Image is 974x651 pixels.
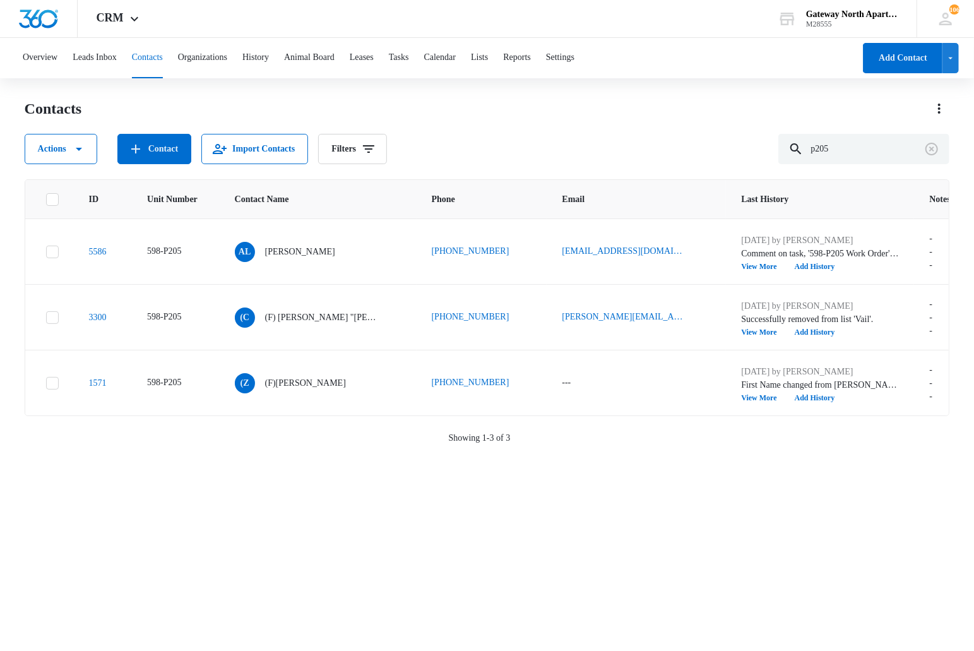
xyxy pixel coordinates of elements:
span: AL [235,242,255,262]
span: Notes [929,193,955,206]
button: Organizations [178,38,227,78]
button: Lists [471,38,488,78]
p: [DATE] by [PERSON_NAME] [741,299,899,313]
span: ID [89,193,99,206]
div: Unit Number - 598-P205 - Select to Edit Field [147,244,204,260]
p: (F)[PERSON_NAME] [265,376,346,390]
div: account name [806,9,898,20]
div: Unit Number - 598-P205 - Select to Edit Field [147,310,204,325]
p: [DATE] by [PERSON_NAME] [741,365,899,378]
div: 598-P205 [147,310,181,323]
button: Tasks [389,38,409,78]
button: Add History [786,263,844,270]
div: Email - andi.goat12@gmail.com - Select to Edit Field [562,244,711,260]
button: Leads Inbox [73,38,117,78]
span: CRM [97,11,124,25]
button: Settings [546,38,574,78]
span: (C [235,308,255,328]
button: Add Contact [117,134,191,164]
a: [EMAIL_ADDRESS][DOMAIN_NAME] [562,244,688,258]
button: Filters [318,134,387,164]
button: Clear [922,139,942,159]
a: Navigate to contact details page for (F) Charles "Hudson" Shepard [89,313,107,322]
div: Notes - - Select to Edit Field [929,232,955,272]
h1: Contacts [25,99,82,118]
button: Actions [929,99,949,119]
div: --- [929,232,932,272]
button: Animal Board [284,38,335,78]
button: Actions [25,134,97,164]
button: Contacts [132,38,163,78]
button: Calendar [424,38,456,78]
button: Leases [350,38,374,78]
p: Showing 1-3 of 3 [449,431,511,445]
div: Phone - (949) 292-3583 - Select to Edit Field [432,244,532,260]
p: [PERSON_NAME] [265,245,335,258]
div: account id [806,20,898,28]
p: First Name changed from [PERSON_NAME] to ([PERSON_NAME]. [741,378,899,391]
a: [PHONE_NUMBER] [432,310,509,323]
button: Add History [786,394,844,402]
span: Unit Number [147,193,204,206]
div: Contact Name - (F) Charles "Hudson" Shepard - Select to Edit Field [235,308,401,328]
div: Unit Number - 598-P205 - Select to Edit Field [147,376,204,391]
div: notifications count [949,4,959,15]
a: Navigate to contact details page for (F)Joseph Zahtila [89,378,107,388]
button: View More [741,394,785,402]
button: View More [741,328,785,336]
div: Notes - - Select to Edit Field [929,297,955,337]
div: Contact Name - Annmarie Lile - Select to Edit Field [235,242,358,262]
div: 598-P205 [147,376,181,389]
a: [PHONE_NUMBER] [432,376,509,389]
button: Import Contacts [201,134,308,164]
div: Email - hudson.sheppard@outlook.com - Select to Edit Field [562,310,711,325]
span: Phone [432,193,514,206]
span: 106 [949,4,959,15]
span: Contact Name [235,193,383,206]
div: --- [929,297,932,337]
div: Phone - (970) 699-2068 - Select to Edit Field [432,310,532,325]
div: Email - - Select to Edit Field [562,376,593,391]
div: --- [929,363,932,403]
input: Search Contacts [778,134,949,164]
button: View More [741,263,785,270]
span: Last History [741,193,881,206]
button: Add Contact [863,43,942,73]
div: 598-P205 [147,244,181,258]
p: Comment on task, '598-P205 Work Order' "made new one gave to office" [741,247,899,260]
span: (Z [235,373,255,393]
a: [PHONE_NUMBER] [432,244,509,258]
p: (F) [PERSON_NAME] "[PERSON_NAME]" [PERSON_NAME] [265,311,379,324]
button: History [242,38,269,78]
div: Contact Name - (F)Joseph Zahtila - Select to Edit Field [235,373,369,393]
button: Reports [503,38,531,78]
a: [PERSON_NAME][EMAIL_ADDRESS][PERSON_NAME][DOMAIN_NAME] [562,310,688,323]
a: Navigate to contact details page for Annmarie Lile [89,247,107,256]
span: Email [562,193,692,206]
p: Successfully removed from list 'Vail'. [741,313,899,326]
div: Notes - - Select to Edit Field [929,363,955,403]
button: Overview [23,38,57,78]
div: --- [562,376,571,391]
div: Phone - (970) 443-4703 - Select to Edit Field [432,376,532,391]
p: [DATE] by [PERSON_NAME] [741,234,899,247]
button: Add History [786,328,844,336]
